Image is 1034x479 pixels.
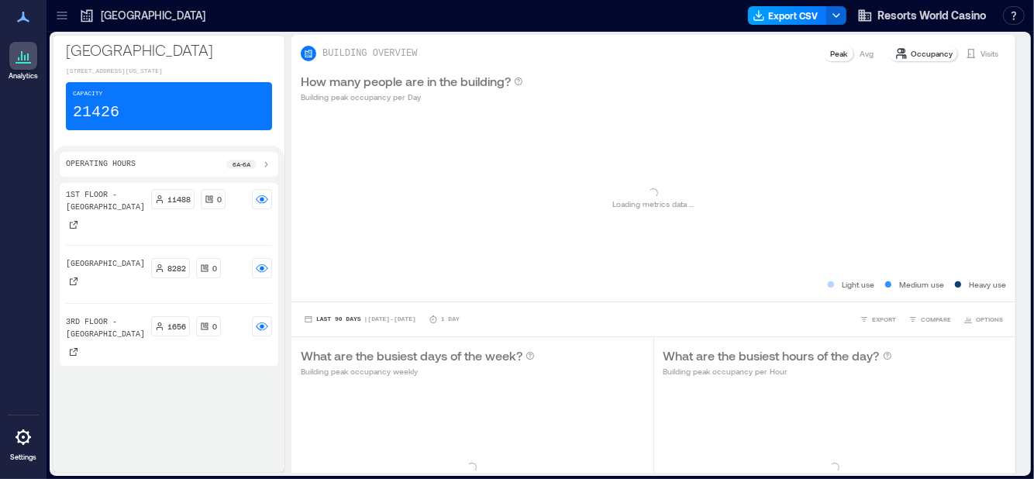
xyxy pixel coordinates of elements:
a: Settings [5,419,42,467]
p: Peak [830,47,847,60]
span: Resorts World Casino [877,8,986,23]
p: [STREET_ADDRESS][US_STATE] [66,67,272,76]
p: Medium use [899,278,944,291]
p: Capacity [73,89,102,98]
button: EXPORT [856,312,899,327]
p: Visits [981,47,998,60]
p: Building peak occupancy per Hour [663,365,892,377]
p: What are the busiest hours of the day? [663,346,880,365]
button: Last 90 Days |[DATE]-[DATE] [301,312,419,327]
button: Resorts World Casino [853,3,991,28]
p: 6a - 6a [233,160,250,169]
p: Avg [860,47,874,60]
p: Light use [842,278,874,291]
p: 0 [212,320,217,333]
p: 1656 [167,320,186,333]
p: Loading metrics data ... [613,198,695,210]
p: How many people are in the building? [301,72,511,91]
button: COMPARE [905,312,954,327]
p: 0 [217,193,222,205]
p: BUILDING OVERVIEW [322,47,417,60]
p: 3rd Floor - [GEOGRAPHIC_DATA] [66,316,145,341]
a: Analytics [4,37,43,85]
button: OPTIONS [960,312,1006,327]
p: Building peak occupancy weekly [301,365,535,377]
p: 8282 [167,262,186,274]
p: 21426 [73,102,119,123]
span: EXPORT [872,315,896,324]
p: Heavy use [969,278,1006,291]
p: [GEOGRAPHIC_DATA] [66,39,272,60]
p: Settings [10,453,36,462]
p: 1st Floor - [GEOGRAPHIC_DATA] [66,189,145,214]
p: Building peak occupancy per Day [301,91,523,103]
p: [GEOGRAPHIC_DATA] [101,8,205,23]
p: 11488 [167,193,191,205]
p: 1 Day [441,315,460,324]
p: Operating Hours [66,158,136,171]
p: 0 [212,262,217,274]
button: Export CSV [748,6,827,25]
p: [GEOGRAPHIC_DATA] [66,258,145,271]
span: OPTIONS [976,315,1003,324]
span: COMPARE [921,315,951,324]
p: Occupancy [911,47,953,60]
p: What are the busiest days of the week? [301,346,522,365]
p: Analytics [9,71,38,81]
